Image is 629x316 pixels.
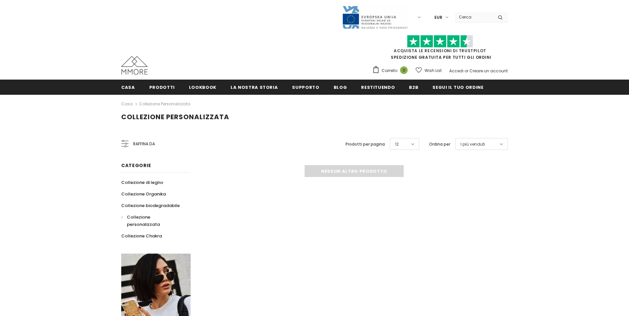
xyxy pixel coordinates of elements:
span: Collezione di legno [121,179,163,186]
a: Acquista le recensioni di TrustPilot [394,48,486,53]
img: Javni Razpis [342,5,408,29]
span: Wish List [425,67,442,74]
span: Blog [334,84,347,90]
label: Ordina per [429,141,450,148]
span: Collezione personalizzata [127,214,160,228]
a: Collezione Chakra [121,230,162,242]
span: Segui il tuo ordine [432,84,483,90]
span: Restituendo [361,84,395,90]
a: Collezione di legno [121,177,163,188]
span: Raffina da [133,140,155,148]
a: Lookbook [189,80,216,94]
span: 0 [400,66,408,74]
input: Search Site [455,12,493,22]
span: 12 [395,141,399,148]
span: Categorie [121,162,151,169]
span: Collezione Organika [121,191,166,197]
span: Collezione biodegradabile [121,202,180,209]
a: La nostra storia [231,80,278,94]
a: Carrello 0 [372,66,411,76]
span: Casa [121,84,135,90]
a: supporto [292,80,319,94]
span: La nostra storia [231,84,278,90]
a: Blog [334,80,347,94]
a: B2B [409,80,418,94]
span: Prodotti [149,84,175,90]
a: Javni Razpis [342,14,408,20]
span: I più venduti [461,141,485,148]
a: Collezione Organika [121,188,166,200]
a: Segui il tuo ordine [432,80,483,94]
a: Collezione personalizzata [139,101,190,107]
a: Creare un account [469,68,508,74]
a: Collezione personalizzata [121,211,183,230]
img: Fidati di Pilot Stars [407,35,473,48]
span: EUR [434,14,442,21]
span: or [464,68,468,74]
a: Collezione biodegradabile [121,200,180,211]
a: Wish List [416,65,442,76]
span: supporto [292,84,319,90]
span: B2B [409,84,418,90]
a: Casa [121,100,133,108]
span: SPEDIZIONE GRATUITA PER TUTTI GLI ORDINI [372,38,508,60]
a: Accedi [449,68,463,74]
a: Restituendo [361,80,395,94]
span: Lookbook [189,84,216,90]
a: Casa [121,80,135,94]
span: Collezione Chakra [121,233,162,239]
span: Carrello [382,67,397,74]
label: Prodotti per pagina [346,141,385,148]
img: Casi MMORE [121,56,148,75]
a: Prodotti [149,80,175,94]
span: Collezione personalizzata [121,112,229,122]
